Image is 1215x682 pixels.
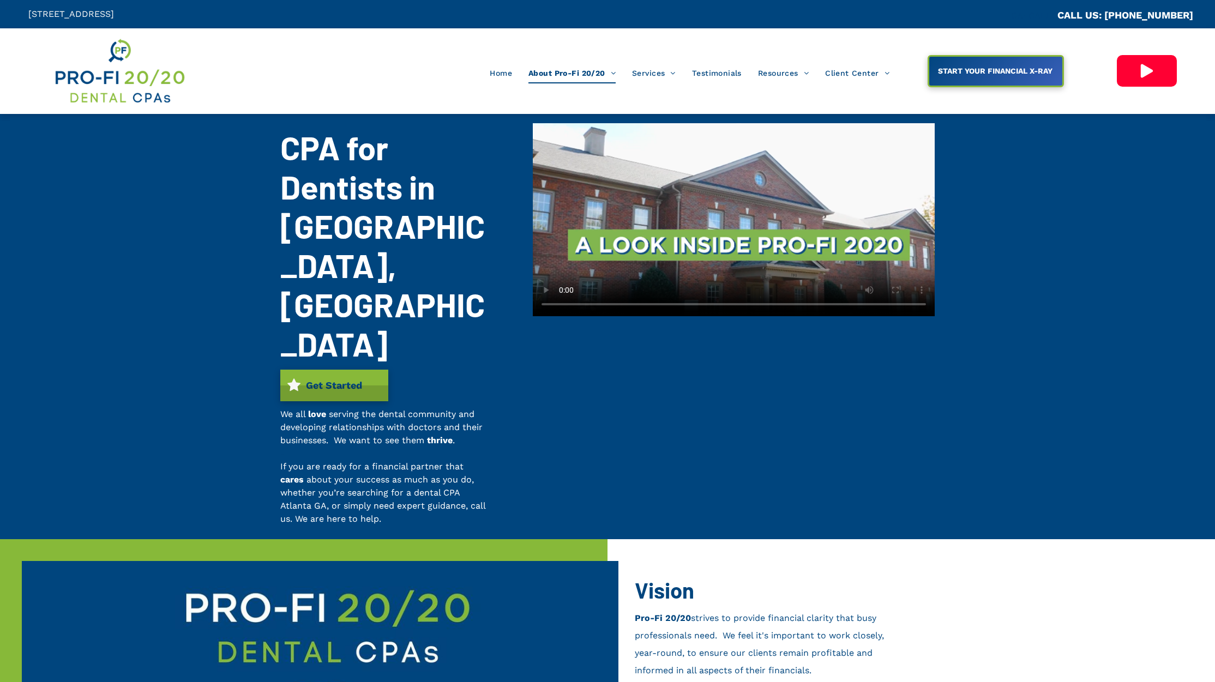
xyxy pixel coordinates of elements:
[684,63,750,83] a: Testimonials
[280,448,285,458] span: -
[520,63,624,83] a: About Pro-Fi 20/20
[302,374,366,396] span: Get Started
[280,461,464,472] span: If you are ready for a financial partner that
[635,576,953,604] h2: Vision
[280,409,483,445] span: serving the dental community and developing relationships with doctors and their businesses. We w...
[635,613,884,675] b: Pro-Fi 20/20
[53,37,185,106] img: Get Dental CPA Consulting, Bookkeeping, & Bank Loans
[750,63,817,83] a: Resources
[427,435,453,445] span: thrive
[1011,10,1057,21] span: CA::CALLC
[928,55,1064,87] a: START YOUR FINANCIAL X-RAY
[280,474,485,524] span: about your success as much as you do, whether you’re searching for a dental CPA Atlanta GA, or si...
[817,63,898,83] a: Client Center
[308,409,326,419] span: love
[635,613,884,675] span: strives to provide financial clarity that busy professionals need. We feel it's important to work...
[624,63,684,83] a: Services
[280,128,485,363] span: CPA for Dentists in [GEOGRAPHIC_DATA], [GEOGRAPHIC_DATA]
[28,9,114,19] span: [STREET_ADDRESS]
[482,63,520,83] a: Home
[280,474,304,485] span: cares
[934,61,1056,81] span: START YOUR FINANCIAL X-RAY
[280,370,388,401] a: Get Started
[280,409,305,419] span: We all
[453,435,455,445] span: .
[1057,9,1193,21] a: CALL US: [PHONE_NUMBER]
